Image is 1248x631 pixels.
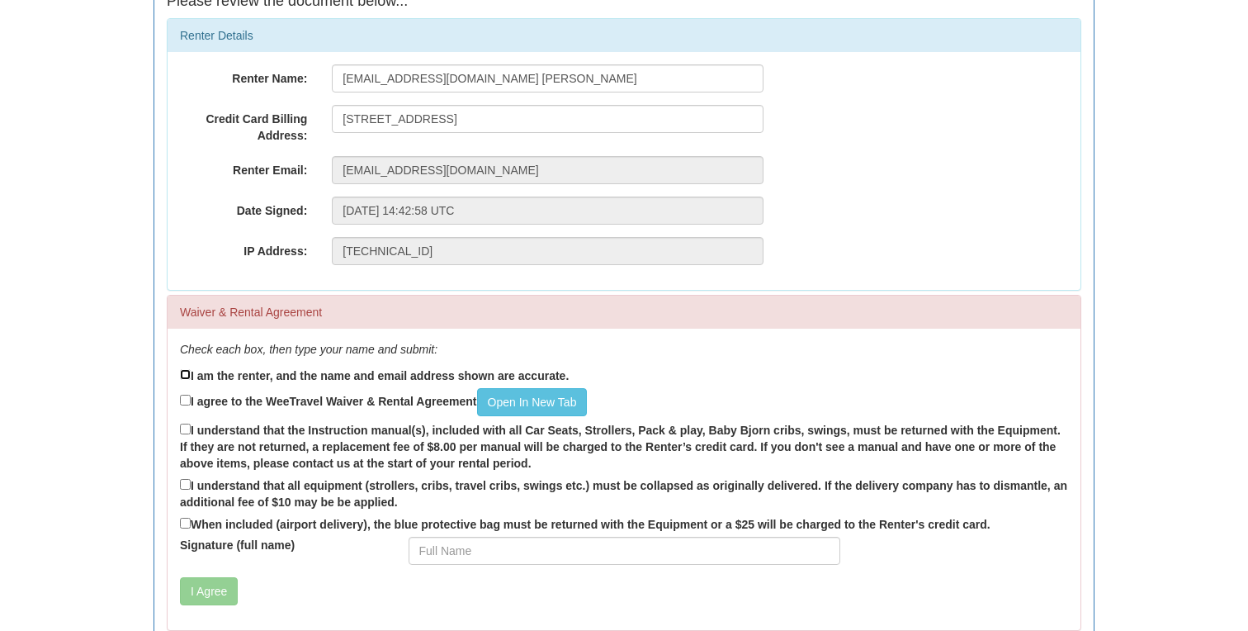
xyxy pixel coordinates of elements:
input: Full Name [409,537,840,565]
input: I understand that all equipment (strollers, cribs, travel cribs, swings etc.) must be collapsed a... [180,479,191,490]
label: I understand that all equipment (strollers, cribs, travel cribs, swings etc.) must be collapsed a... [180,476,1068,510]
label: Renter Name: [168,64,319,87]
input: I am the renter, and the name and email address shown are accurate. [180,369,191,380]
div: Waiver & Rental Agreement [168,296,1080,329]
label: Date Signed: [168,197,319,219]
label: Renter Email: [168,156,319,178]
label: I understand that the Instruction manual(s), included with all Car Seats, Strollers, Pack & play,... [180,420,1068,472]
input: I understand that the Instruction manual(s), included with all Car Seats, Strollers, Pack & play,... [180,424,191,434]
div: Renter Details [168,19,1080,52]
label: Signature (full name) [168,537,396,553]
label: I am the renter, and the name and email address shown are accurate. [180,366,569,384]
input: I agree to the WeeTravel Waiver & Rental AgreementOpen In New Tab [180,395,191,406]
label: When included (airport delivery), the blue protective bag must be returned with the Equipment or ... [180,515,990,533]
label: Credit Card Billing Address: [168,105,319,144]
button: I Agree [180,577,238,605]
label: IP Address: [168,237,319,259]
em: Check each box, then type your name and submit: [180,343,437,356]
input: When included (airport delivery), the blue protective bag must be returned with the Equipment or ... [180,518,191,529]
label: I agree to the WeeTravel Waiver & Rental Agreement [180,388,587,416]
a: Open In New Tab [477,388,588,416]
